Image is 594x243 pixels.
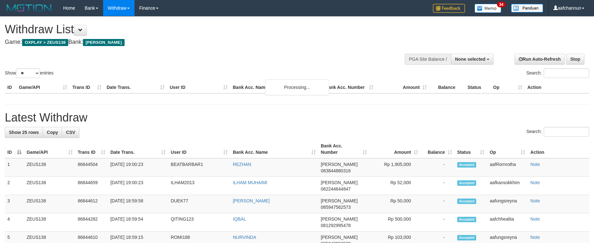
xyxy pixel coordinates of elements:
input: Search: [544,68,589,78]
label: Search: [526,127,589,137]
span: Accepted [457,235,476,240]
label: Search: [526,68,589,78]
td: QITING123 [168,213,230,231]
td: - [421,213,455,231]
td: DUEK77 [168,195,230,213]
td: - [421,195,455,213]
td: 2 [5,177,24,195]
th: Action [528,140,589,158]
th: Bank Acc. Number: activate to sort column ascending [318,140,370,158]
td: Rp 1,905,000 [370,158,421,177]
button: None selected [451,54,493,65]
span: [PERSON_NAME] [321,162,358,167]
th: Trans ID: activate to sort column ascending [75,140,108,158]
th: Status [465,82,491,93]
td: 86844504 [75,158,108,177]
div: PGA Site Balance / [405,54,451,65]
h1: Latest Withdraw [5,111,589,124]
td: ILHAM2013 [168,177,230,195]
th: Balance: activate to sort column ascending [421,140,455,158]
span: Copy 082244644847 to clipboard [321,186,351,192]
a: Note [530,180,540,185]
span: Copy 081292995478 to clipboard [321,223,351,228]
h1: Withdraw List [5,23,390,36]
span: Copy 083844880316 to clipboard [321,168,351,173]
a: Note [530,162,540,167]
td: - [421,158,455,177]
td: ZEUS138 [24,158,75,177]
a: IQBAL [233,216,246,222]
td: 86844659 [75,177,108,195]
a: Note [530,198,540,203]
td: [DATE] 18:59:58 [108,195,168,213]
th: Date Trans. [104,82,167,93]
span: None selected [455,57,485,62]
td: aafungsreyna [487,195,528,213]
span: [PERSON_NAME] [321,216,358,222]
th: Trans ID [70,82,104,93]
th: Bank Acc. Name: activate to sort column ascending [230,140,318,158]
a: CSV [62,127,79,138]
th: Game/API [16,82,70,93]
td: 4 [5,213,24,231]
th: Balance [429,82,465,93]
td: BEATBARBAR1 [168,158,230,177]
span: 34 [497,2,506,7]
span: CSV [66,130,75,135]
span: [PERSON_NAME] [321,235,358,240]
span: Accepted [457,199,476,204]
th: Game/API: activate to sort column ascending [24,140,75,158]
th: Op [491,82,525,93]
a: ILHAM MUHAIMI [233,180,267,185]
a: Stop [566,54,584,65]
span: [PERSON_NAME] [321,180,358,185]
a: Show 25 rows [5,127,43,138]
th: User ID: activate to sort column ascending [168,140,230,158]
th: User ID [167,82,230,93]
td: aafchhealita [487,213,528,231]
span: Accepted [457,180,476,186]
th: Bank Acc. Number [322,82,376,93]
span: Accepted [457,217,476,222]
th: Action [525,82,589,93]
select: Showentries [16,68,40,78]
span: [PERSON_NAME] [83,39,124,46]
a: Note [530,216,540,222]
a: [PERSON_NAME] [233,198,270,203]
td: aafkansokkhim [487,177,528,195]
span: Accepted [457,162,476,168]
span: Show 25 rows [9,130,39,135]
td: 86844282 [75,213,108,231]
td: [DATE] 19:00:23 [108,158,168,177]
td: [DATE] 18:59:54 [108,213,168,231]
a: Run Auto-Refresh [515,54,565,65]
img: Button%20Memo.svg [475,4,501,13]
th: Bank Acc. Name [230,82,322,93]
td: ZEUS138 [24,195,75,213]
td: [DATE] 19:00:23 [108,177,168,195]
td: Rp 52,000 [370,177,421,195]
th: Date Trans.: activate to sort column ascending [108,140,168,158]
a: REZHAN [233,162,251,167]
span: Copy 085947562573 to clipboard [321,205,351,210]
td: ZEUS138 [24,213,75,231]
a: NURVINDA [233,235,256,240]
label: Show entries [5,68,53,78]
input: Search: [544,127,589,137]
td: - [421,177,455,195]
td: 1 [5,158,24,177]
th: Amount: activate to sort column ascending [370,140,421,158]
th: Status: activate to sort column ascending [455,140,487,158]
td: Rp 500,000 [370,213,421,231]
span: Copy [47,130,58,135]
td: aafRornrotha [487,158,528,177]
td: 3 [5,195,24,213]
th: Op: activate to sort column ascending [487,140,528,158]
td: 86844612 [75,195,108,213]
div: Processing... [265,79,329,95]
img: panduan.png [511,4,543,12]
td: Rp 50,000 [370,195,421,213]
span: [PERSON_NAME] [321,198,358,203]
th: ID: activate to sort column descending [5,140,24,158]
span: OXPLAY > ZEUS138 [22,39,68,46]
